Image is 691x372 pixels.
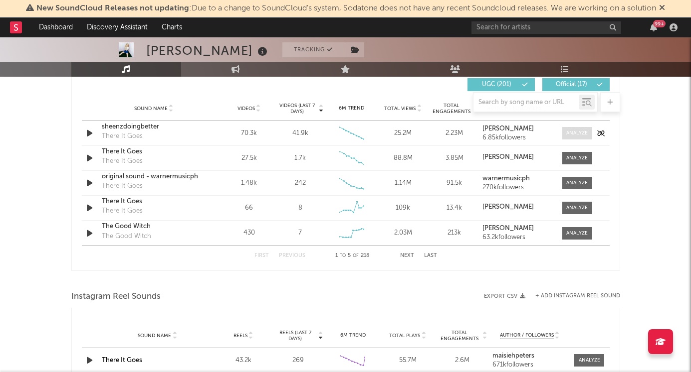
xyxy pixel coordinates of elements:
[226,178,272,188] div: 1.48k
[492,362,567,369] div: 671k followers
[525,293,620,299] div: + Add Instagram Reel Sound
[549,82,595,88] span: Official ( 17 )
[282,42,345,57] button: Tracking
[380,203,426,213] div: 109k
[473,99,579,107] input: Search by song name or URL
[431,153,477,163] div: 3.85M
[80,17,155,37] a: Discovery Assistant
[295,178,306,188] div: 242
[482,125,534,132] strong: [PERSON_NAME]
[254,253,269,258] button: First
[102,147,206,157] a: There It Goes
[380,128,426,138] div: 25.2M
[298,228,302,238] div: 7
[383,356,433,366] div: 55.7M
[431,228,477,238] div: 213k
[474,82,520,88] span: UGC ( 201 )
[482,175,552,182] a: warnermusicph
[226,128,272,138] div: 70.3k
[102,232,151,242] div: The Good Witch
[482,134,552,141] div: 6.85k followers
[431,128,477,138] div: 2.23M
[138,333,171,339] span: Sound Name
[292,128,308,138] div: 41.9k
[32,17,80,37] a: Dashboard
[273,330,317,342] span: Reels (last 7 days)
[659,4,665,12] span: Dismiss
[102,172,206,182] a: original sound - warnermusicph
[653,20,666,27] div: 99 +
[389,333,420,339] span: Total Plays
[471,21,621,34] input: Search for artists
[102,357,142,364] a: There It Goes
[424,253,437,258] button: Last
[353,253,359,258] span: of
[492,353,534,359] strong: maisiehpeters
[380,153,426,163] div: 88.8M
[36,4,189,12] span: New SoundCloud Releases not updating
[467,78,535,91] button: UGC(201)
[102,131,143,141] div: There It Goes
[650,23,657,31] button: 99+
[380,228,426,238] div: 2.03M
[492,353,567,360] a: maisiehpeters
[155,17,189,37] a: Charts
[226,203,272,213] div: 66
[102,122,206,132] a: sheenzdoingbetter
[325,250,380,262] div: 1 5 218
[279,253,305,258] button: Previous
[328,332,378,339] div: 6M Trend
[233,333,247,339] span: Reels
[484,293,525,299] button: Export CSV
[380,178,426,188] div: 1.14M
[294,153,306,163] div: 1.7k
[219,356,268,366] div: 43.2k
[438,356,487,366] div: 2.6M
[482,154,552,161] a: [PERSON_NAME]
[482,225,552,232] a: [PERSON_NAME]
[482,234,552,241] div: 63.2k followers
[400,253,414,258] button: Next
[431,203,477,213] div: 13.4k
[431,178,477,188] div: 91.5k
[102,156,143,166] div: There It Goes
[438,330,481,342] span: Total Engagements
[482,175,530,182] strong: warnermusicph
[482,154,534,160] strong: [PERSON_NAME]
[36,4,656,12] span: : Due to a change to SoundCloud's system, Sodatone does not have any recent Soundcloud releases. ...
[102,206,143,216] div: There It Goes
[482,204,534,210] strong: [PERSON_NAME]
[535,293,620,299] button: + Add Instagram Reel Sound
[482,225,534,232] strong: [PERSON_NAME]
[226,228,272,238] div: 430
[226,153,272,163] div: 27.5k
[102,222,206,232] a: The Good Witch
[146,42,270,59] div: [PERSON_NAME]
[273,356,323,366] div: 269
[298,203,302,213] div: 8
[102,181,143,191] div: There It Goes
[71,291,161,303] span: Instagram Reel Sounds
[482,184,552,191] div: 270k followers
[340,253,346,258] span: to
[500,332,554,339] span: Author / Followers
[542,78,610,91] button: Official(17)
[102,197,206,207] a: There It Goes
[482,204,552,211] a: [PERSON_NAME]
[482,125,552,132] a: [PERSON_NAME]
